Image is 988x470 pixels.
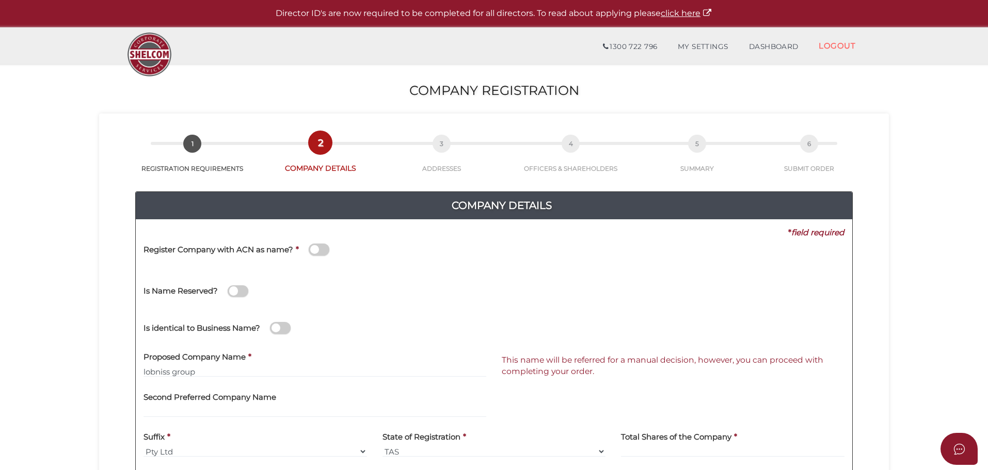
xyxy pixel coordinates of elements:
a: 4OFFICERS & SHAREHOLDERS [503,146,640,173]
a: 1REGISTRATION REQUIREMENTS [125,146,260,173]
h4: Company Details [144,197,860,214]
p: Director ID's are now required to be completed for all directors. To read about applying please [26,8,962,20]
h4: Total Shares of the Company [621,433,731,442]
h4: Is Name Reserved? [144,287,218,296]
span: 1 [183,135,201,153]
a: LOGOUT [808,35,866,56]
a: 3ADDRESSES [381,146,503,173]
img: Logo [122,27,177,82]
a: 5SUMMARY [639,146,756,173]
a: DASHBOARD [739,37,809,57]
span: 2 [311,134,329,152]
h4: Register Company with ACN as name? [144,246,293,254]
h4: State of Registration [383,433,460,442]
h4: Second Preferred Company Name [144,393,276,402]
a: click here [661,8,712,18]
a: 1300 722 796 [593,37,667,57]
span: This name will be referred for a manual decision, however, you can proceed with completing your o... [502,355,823,376]
span: 4 [562,135,580,153]
span: 3 [433,135,451,153]
h4: Is identical to Business Name? [144,324,260,333]
i: field required [791,228,844,237]
span: 5 [688,135,706,153]
button: Open asap [941,433,978,465]
h4: Proposed Company Name [144,353,246,362]
a: 2COMPANY DETAILS [260,145,381,173]
h4: Suffix [144,433,165,442]
a: MY SETTINGS [667,37,739,57]
span: 6 [800,135,818,153]
a: 6SUBMIT ORDER [756,146,864,173]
